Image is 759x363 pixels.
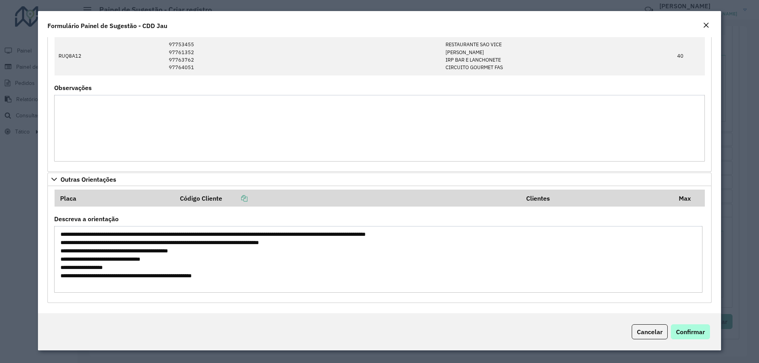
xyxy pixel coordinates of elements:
td: 40 [673,37,705,75]
h4: Formulário Painel de Sugestão - CDD Jau [47,21,167,30]
span: Cancelar [637,328,663,336]
label: Descreva a orientação [54,214,119,224]
th: Código Cliente [175,190,521,206]
td: RUQ8A12 [55,37,165,75]
th: Placa [55,190,175,206]
th: Clientes [521,190,673,206]
span: Confirmar [676,328,705,336]
a: Outras Orientações [47,173,712,186]
button: Cancelar [632,324,668,339]
label: Observações [54,83,92,92]
span: Outras Orientações [60,176,116,182]
div: Mapas Sugeridos: Placa-Cliente [47,17,712,172]
td: 97753455 97761352 97763762 97764051 [164,37,441,75]
button: Confirmar [671,324,710,339]
td: RESTAURANTE SAO VICE [PERSON_NAME] IRP BAR E LANCHONETE CIRCUITO GOURMET FAS [442,37,673,75]
a: Copiar [222,194,247,202]
th: Max [673,190,705,206]
em: Fechar [703,22,709,28]
button: Close [700,21,712,31]
div: Outras Orientações [47,186,712,303]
